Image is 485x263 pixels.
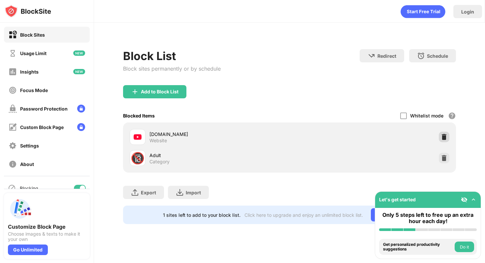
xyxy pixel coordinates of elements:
div: Blocking [20,185,38,191]
img: focus-off.svg [9,86,17,94]
div: Choose images & texts to make it your own [8,231,86,242]
img: block-on.svg [9,31,17,39]
div: Usage Limit [20,50,47,56]
img: logo-blocksite.svg [5,5,51,18]
div: Let's get started [379,197,416,202]
div: Custom Block Page [20,124,64,130]
div: Whitelist mode [410,113,443,118]
img: omni-setup-toggle.svg [470,196,477,203]
div: Customize Block Page [8,223,86,230]
img: password-protection-off.svg [9,105,17,113]
div: Schedule [427,53,448,59]
div: Add to Block List [141,89,178,94]
div: Password Protection [20,106,68,112]
div: Click here to upgrade and enjoy an unlimited block list. [244,212,363,218]
div: Export [141,190,156,195]
div: Block List [123,49,221,63]
img: push-custom-page.svg [8,197,32,221]
img: new-icon.svg [73,50,85,56]
img: customize-block-page-off.svg [9,123,17,131]
div: Get personalized productivity suggestions [383,242,453,252]
div: Settings [20,143,39,148]
img: about-off.svg [9,160,17,168]
div: Login [461,9,474,15]
img: lock-menu.svg [77,105,85,113]
div: Adult [149,152,289,159]
div: Go Unlimited [371,208,416,221]
div: Import [186,190,201,195]
div: [DOMAIN_NAME] [149,131,289,138]
div: About [20,161,34,167]
div: Insights [20,69,39,75]
img: time-usage-off.svg [9,49,17,57]
button: Do it [455,242,474,252]
div: Block Sites [20,32,45,38]
div: Focus Mode [20,87,48,93]
img: lock-menu.svg [77,123,85,131]
img: eye-not-visible.svg [461,196,468,203]
div: 🔞 [131,151,145,165]
div: Block sites permanently or by schedule [123,65,221,72]
div: Only 5 steps left to free up an extra hour each day! [379,212,477,224]
div: Website [149,138,167,144]
img: favicons [134,133,142,141]
div: 1 sites left to add to your block list. [163,212,241,218]
img: settings-off.svg [9,142,17,150]
div: animation [401,5,445,18]
img: insights-off.svg [9,68,17,76]
div: Go Unlimited [8,245,48,255]
div: Redirect [377,53,396,59]
img: blocking-icon.svg [8,184,16,192]
div: Category [149,159,170,165]
img: new-icon.svg [73,69,85,74]
div: Blocked Items [123,113,155,118]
